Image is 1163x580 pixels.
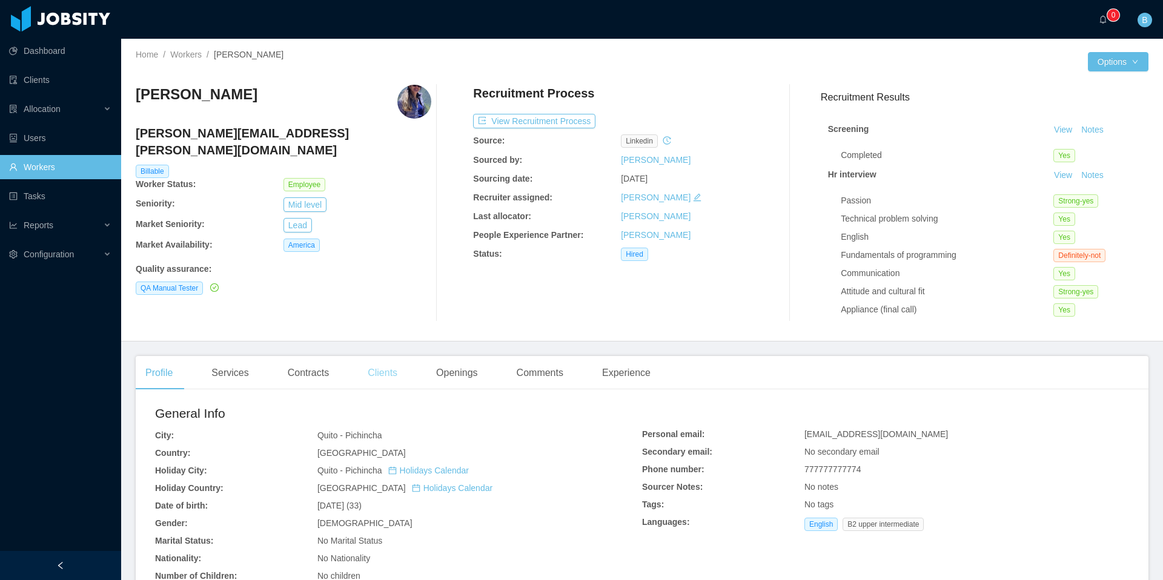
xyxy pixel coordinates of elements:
div: Completed [841,149,1053,162]
span: America [283,239,320,252]
span: Yes [1053,303,1075,317]
b: Status: [473,249,502,259]
a: icon: calendarHolidays Calendar [412,483,492,493]
a: View [1050,125,1076,134]
b: Source: [473,136,505,145]
b: Holiday City: [155,466,207,475]
a: [PERSON_NAME] [621,211,691,221]
b: Sourced by: [473,155,522,165]
a: icon: profileTasks [9,184,111,208]
b: Market Availability: [136,240,213,249]
div: Profile [136,356,182,390]
img: de955c1a-aaaa-4f77-9ad0-bae885757fd2_665644ee5e255-400w.png [397,85,431,119]
b: People Experience Partner: [473,230,583,240]
i: icon: history [663,136,671,145]
button: Notes [1076,123,1108,137]
i: icon: setting [9,250,18,259]
span: [GEOGRAPHIC_DATA] [317,483,492,493]
b: Languages: [642,517,690,527]
span: Strong-yes [1053,194,1098,208]
span: [GEOGRAPHIC_DATA] [317,448,406,458]
span: Yes [1053,149,1075,162]
a: [PERSON_NAME] [621,155,691,165]
span: No secondary email [804,447,880,456]
i: icon: calendar [388,466,397,475]
a: Home [136,50,158,59]
span: Definitely-not [1053,249,1105,262]
div: Clients [358,356,407,390]
b: Market Seniority: [136,219,205,229]
b: Country: [155,448,190,458]
span: Strong-yes [1053,285,1098,298]
b: Quality assurance : [136,264,211,274]
b: Worker Status: [136,179,196,189]
b: Nationality: [155,553,201,563]
i: icon: line-chart [9,221,18,229]
span: [DEMOGRAPHIC_DATA] [317,518,413,528]
strong: Screening [828,124,869,134]
span: No notes [804,482,838,492]
i: icon: bell [1099,15,1107,24]
span: [PERSON_NAME] [214,50,283,59]
h2: General Info [155,404,642,423]
span: 777777777774 [804,464,861,474]
b: Marital Status: [155,536,213,545]
span: B2 upper intermediate [843,518,924,531]
h4: Recruitment Process [473,85,594,102]
a: View [1050,170,1076,180]
span: Employee [283,178,325,191]
a: [PERSON_NAME] [621,193,691,202]
span: Quito - Pichincha [317,430,382,440]
span: Yes [1053,267,1075,280]
span: Configuration [24,249,74,259]
b: Personal email: [642,429,705,439]
a: Workers [170,50,202,59]
span: / [207,50,209,59]
b: Tags: [642,499,664,509]
div: Communication [841,267,1053,280]
div: Attitude and cultural fit [841,285,1053,298]
a: [PERSON_NAME] [621,230,691,240]
div: Appliance (final call) [841,303,1053,316]
span: Yes [1053,213,1075,226]
button: Notes [1076,168,1108,183]
a: icon: userWorkers [9,155,111,179]
button: Optionsicon: down [1088,52,1148,71]
a: icon: exportView Recruitment Process [473,116,595,126]
span: [DATE] (33) [317,501,362,510]
span: Yes [1053,231,1075,244]
div: Technical problem solving [841,213,1053,225]
b: Phone number: [642,464,704,474]
div: English [841,231,1053,243]
h3: Recruitment Results [821,90,1148,105]
span: B [1142,13,1147,27]
span: QA Manual Tester [136,282,203,295]
i: icon: solution [9,105,18,113]
div: Passion [841,194,1053,207]
span: English [804,518,838,531]
b: Date of birth: [155,501,208,510]
span: Quito - Pichincha [317,466,469,475]
div: Services [202,356,258,390]
span: Hired [621,248,648,261]
span: [EMAIL_ADDRESS][DOMAIN_NAME] [804,429,948,439]
b: Sourcing date: [473,174,532,183]
div: Experience [592,356,660,390]
span: [DATE] [621,174,648,183]
sup: 0 [1107,9,1119,21]
a: icon: check-circle [208,283,219,292]
h3: [PERSON_NAME] [136,85,257,104]
span: Allocation [24,104,61,114]
i: icon: check-circle [210,283,219,292]
i: icon: edit [693,193,701,202]
b: Sourcer Notes: [642,482,703,492]
div: Contracts [278,356,339,390]
h4: [PERSON_NAME][EMAIL_ADDRESS][PERSON_NAME][DOMAIN_NAME] [136,125,431,159]
span: Reports [24,220,53,230]
b: Last allocator: [473,211,531,221]
div: Comments [507,356,573,390]
div: Openings [426,356,488,390]
button: Mid level [283,197,326,212]
a: icon: pie-chartDashboard [9,39,111,63]
strong: Hr interview [828,170,876,179]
